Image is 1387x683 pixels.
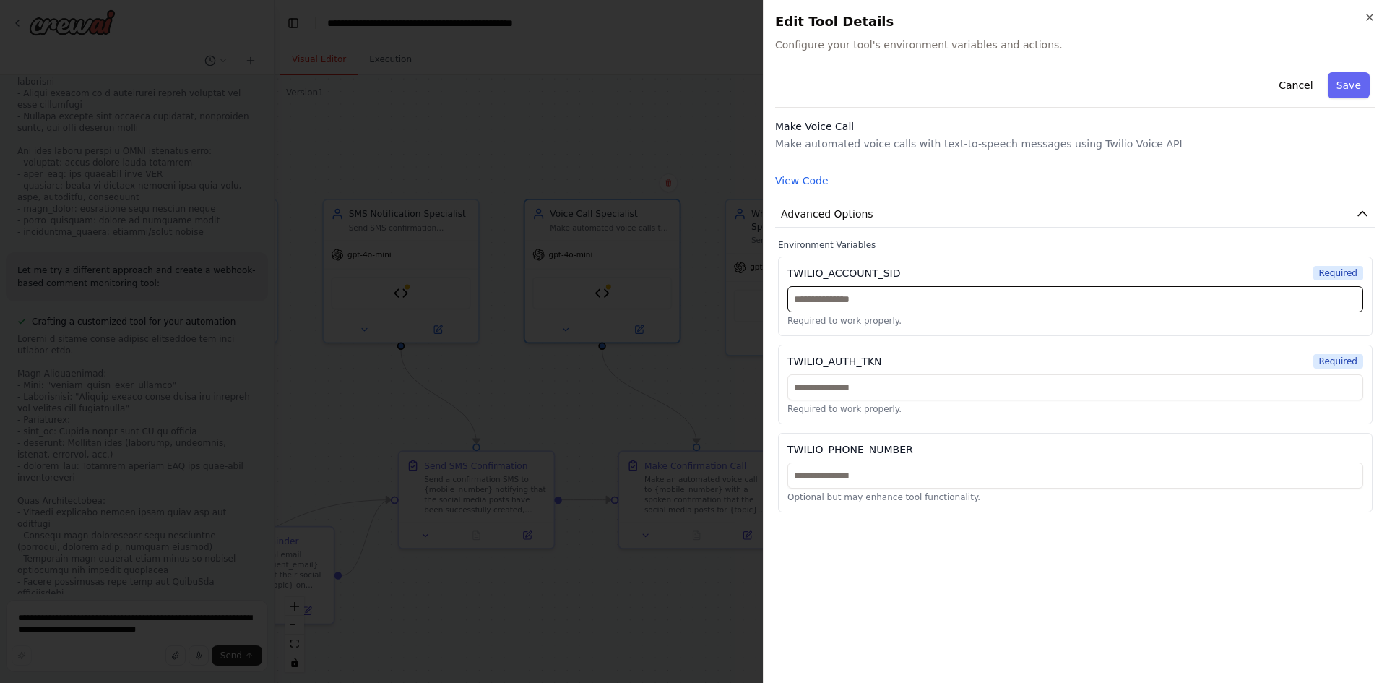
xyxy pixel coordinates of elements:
div: TWILIO_AUTH_TKN [787,354,882,369]
h3: Make Voice Call [775,119,1375,134]
h2: Edit Tool Details [775,12,1375,32]
button: Save [1328,72,1370,98]
div: TWILIO_PHONE_NUMBER [787,442,913,457]
p: Make automated voice calls with text-to-speech messages using Twilio Voice API [775,137,1375,151]
label: Environment Variables [778,239,1373,251]
span: Advanced Options [781,207,873,221]
p: Required to work properly. [787,315,1363,327]
span: Required [1313,354,1363,369]
button: Cancel [1270,72,1321,98]
button: Advanced Options [775,201,1375,228]
span: Required [1313,266,1363,280]
p: Optional but may enhance tool functionality. [787,491,1363,503]
p: Required to work properly. [787,403,1363,415]
button: View Code [775,173,829,188]
span: Configure your tool's environment variables and actions. [775,38,1375,52]
div: TWILIO_ACCOUNT_SID [787,266,900,280]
